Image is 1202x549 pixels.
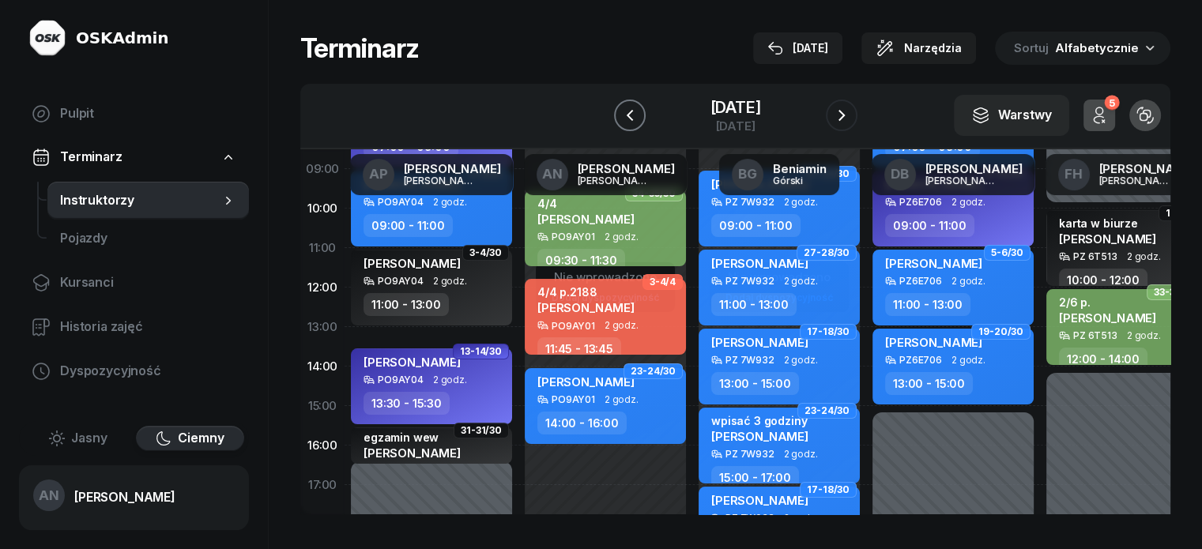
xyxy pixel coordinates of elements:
div: 2/6 p. [1059,295,1156,309]
span: [PERSON_NAME] [364,446,461,461]
span: Sortuj [1014,38,1052,58]
div: Warstwy [971,105,1052,126]
button: [DATE] [753,32,842,64]
span: 13-14/30 [460,350,502,353]
span: Narzędzia [904,39,962,58]
div: PZ 7W932 [725,355,774,365]
div: PZ6E706 [899,197,942,207]
div: PZ6E706 [899,355,942,365]
span: AP [369,167,388,181]
span: 2 godz. [1127,330,1161,341]
div: 10:00 - 12:00 [1059,269,1147,291]
div: PO9AY01 [552,231,595,242]
span: 2 godz. [784,276,818,287]
span: 5-6/30 [991,251,1023,254]
div: 5 [1104,96,1119,111]
div: PO9AY04 [378,197,424,207]
span: 2 godz. [951,276,985,287]
span: Pulpit [60,103,236,124]
div: [PERSON_NAME] [404,175,480,186]
span: 2 godz. [433,197,467,208]
span: [PERSON_NAME] [537,300,635,315]
span: Ciemny [178,428,224,449]
div: Górski [773,175,827,186]
div: wpisać 3 godziny [711,414,808,427]
span: 2 godz. [605,320,639,331]
span: [PERSON_NAME] [711,335,808,350]
div: 18:00 [300,505,345,544]
span: 2 godz. [951,197,985,208]
span: 17-18/30 [807,330,850,333]
span: AN [39,489,59,502]
span: [PERSON_NAME] [537,374,635,389]
span: Jasny [71,428,107,449]
div: [PERSON_NAME] [578,163,675,175]
div: 11:45 - 13:45 [537,337,621,360]
div: 09:30 - 11:30 [537,249,625,272]
div: 14:00 [300,347,345,386]
span: 2 godz. [433,276,467,287]
div: [DATE] [710,100,760,115]
div: 13:30 - 15:30 [364,392,450,415]
span: 23-24/30 [804,409,850,412]
span: 2 godz. [1127,251,1161,262]
span: [PERSON_NAME] [364,256,461,271]
a: DB[PERSON_NAME][PERSON_NAME] [872,154,1035,195]
button: Warstwy [954,95,1069,136]
a: Pulpit [19,95,249,133]
div: [PERSON_NAME] [1099,175,1175,186]
button: 5 [1083,100,1115,131]
div: 09:00 - 11:00 [885,214,974,237]
span: [PERSON_NAME] [885,335,982,350]
a: Pojazdy [47,220,249,258]
span: [PERSON_NAME] [1059,310,1156,325]
span: 2 godz. [784,513,818,524]
span: 2 godz. [605,394,639,405]
div: 13:00 - 15:00 [885,372,973,395]
a: Historia zajęć [19,308,249,346]
span: [PERSON_NAME] [1059,231,1156,246]
div: PO9AY04 [378,276,424,286]
span: 17-18/30 [807,488,850,491]
div: [PERSON_NAME] [925,163,1023,175]
div: PO9AY04 [378,374,424,385]
div: PZ6E706 [899,276,942,286]
div: 13:00 - 15:00 [711,372,799,395]
div: 11:00 - 13:00 [885,293,970,316]
div: 16:00 [300,426,345,465]
span: 19-20/30 [978,330,1023,333]
div: [DATE] [710,120,760,132]
span: Instruktorzy [60,190,220,211]
div: 13:00 [300,307,345,347]
div: PZ 7W932 [725,449,774,459]
div: [PERSON_NAME] [74,491,175,503]
div: [PERSON_NAME] [925,175,1001,186]
button: Narzędzia [861,32,976,64]
a: BGBeniaminGórski [719,154,839,195]
div: [PERSON_NAME] [1099,163,1196,175]
div: 15:00 [300,386,345,426]
a: AP[PERSON_NAME][PERSON_NAME] [350,154,514,195]
div: PZ 6T513 [1073,330,1117,340]
div: [PERSON_NAME] [404,163,501,175]
a: Kursanci [19,264,249,302]
span: [PERSON_NAME] [364,355,461,370]
div: 14:00 - 16:00 [537,412,627,434]
span: DB [891,167,909,181]
span: Kursanci [60,273,236,293]
button: Jasny [24,426,133,451]
span: 1-2/30 [1166,212,1197,215]
span: [PERSON_NAME] [711,256,808,271]
img: logo-light@2x.png [28,19,66,57]
div: 11:00 - 13:00 [364,293,449,316]
div: 09:00 [300,149,345,189]
span: BG [738,167,757,181]
a: Terminarz [19,139,249,175]
a: Dyspozycyjność [19,352,249,390]
span: Terminarz [60,147,122,167]
span: 1 godz. [433,462,465,473]
span: Pojazdy [60,228,236,249]
div: 4/4 p.2188 [537,285,635,299]
div: OSKAdmin [76,27,168,49]
span: 2 godz. [784,355,818,366]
